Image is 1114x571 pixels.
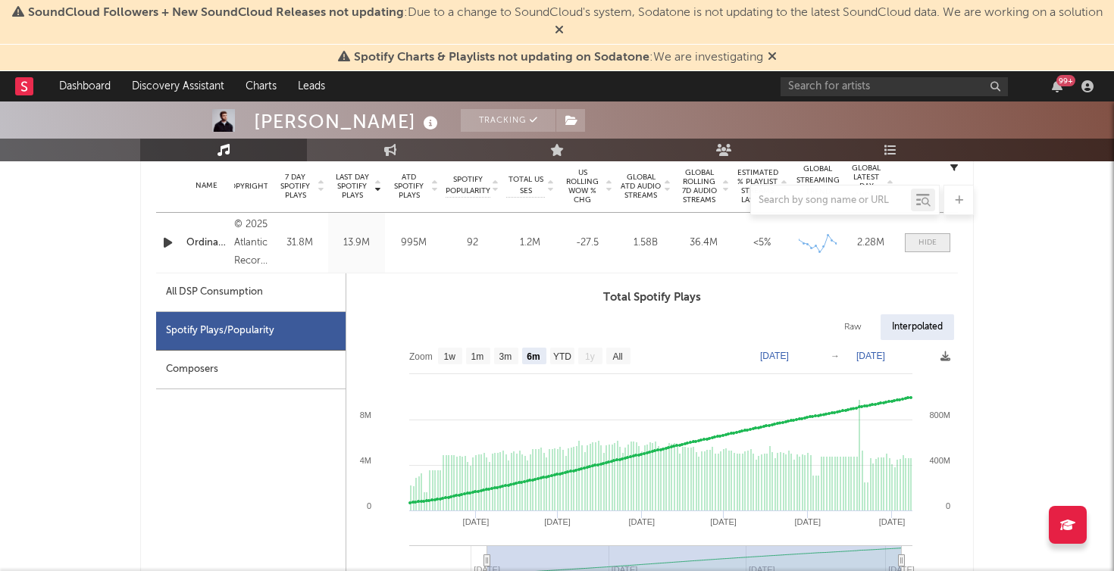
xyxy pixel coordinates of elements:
[444,351,456,362] text: 1w
[929,410,950,420] text: 800M
[781,77,1008,96] input: Search for artists
[499,351,512,362] text: 3m
[121,71,235,101] a: Discovery Assistant
[360,410,371,420] text: 8M
[463,517,490,526] text: [DATE]
[360,456,371,465] text: 4M
[156,312,346,351] div: Spotify Plays/Popularity
[28,7,1103,19] span: : Due to a change to SoundCloud's system, Sodatone is not updating to the latest SoundCloud data....
[446,174,490,197] span: Spotify Popularity
[629,517,656,526] text: [DATE]
[506,174,545,197] span: Total US SES
[49,71,121,101] a: Dashboard
[346,289,958,307] h3: Total Spotify Plays
[446,236,499,251] div: 92
[946,501,950,510] text: 0
[879,517,906,526] text: [DATE]
[795,164,840,209] div: Global Streaming Trend (Last 60D)
[562,168,603,204] span: US Rolling WoW % Chg
[831,351,840,361] text: →
[235,71,287,101] a: Charts
[224,182,268,191] span: Copyright
[555,25,564,37] span: Dismiss
[506,236,554,251] div: 1.2M
[389,173,429,200] span: ATD Spotify Plays
[471,351,484,362] text: 1m
[354,51,649,64] span: Spotify Charts & Playlists not updating on Sodatone
[585,351,595,362] text: 1y
[562,236,612,251] div: -27.5
[760,351,789,361] text: [DATE]
[527,351,540,362] text: 6m
[389,236,438,251] div: 995M
[275,236,324,251] div: 31.8M
[751,195,911,207] input: Search by song name or URL
[275,173,315,200] span: 7 Day Spotify Plays
[1052,80,1062,92] button: 99+
[1056,75,1075,86] div: 99 +
[287,71,336,101] a: Leads
[367,501,371,510] text: 0
[881,314,954,340] div: Interpolated
[186,236,227,251] a: Ordinary
[28,7,404,19] span: SoundCloud Followers + New SoundCloud Releases not updating
[186,180,227,192] div: Name
[612,351,622,362] text: All
[794,517,821,526] text: [DATE]
[678,168,720,204] span: Global Rolling 7D Audio Streams
[848,236,893,251] div: 2.28M
[620,236,671,251] div: 1.58B
[332,236,381,251] div: 13.9M
[553,351,571,362] text: YTD
[332,173,372,200] span: Last Day Spotify Plays
[737,168,778,204] span: Estimated % Playlist Streams Last Day
[234,216,268,270] div: © 2025 Atlantic Recording Corporation
[354,51,763,64] span: : We are investigating
[737,236,787,251] div: <5%
[254,109,442,134] div: [PERSON_NAME]
[710,517,737,526] text: [DATE]
[461,109,555,132] button: Tracking
[409,351,433,362] text: Zoom
[856,351,885,361] text: [DATE]
[768,51,777,64] span: Dismiss
[929,456,950,465] text: 400M
[848,164,884,209] span: Global Latest Day Audio Streams
[166,283,263,301] div: All DSP Consumption
[156,273,346,312] div: All DSP Consumption
[620,173,662,200] span: Global ATD Audio Streams
[544,517,571,526] text: [DATE]
[833,314,873,340] div: Raw
[678,236,729,251] div: 36.4M
[156,351,346,389] div: Composers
